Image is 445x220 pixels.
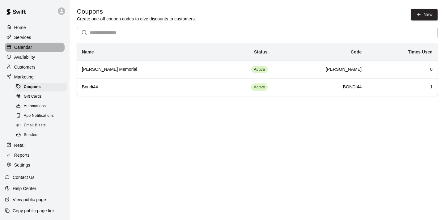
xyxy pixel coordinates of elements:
p: Create one-off coupon codes to give discounts to customers [77,16,195,22]
p: Services [14,34,31,40]
p: Copy public page link [13,208,55,214]
a: Marketing [5,72,65,82]
p: Home [14,24,26,31]
a: Coupons [15,82,70,92]
a: Automations [15,102,70,111]
b: Name [82,49,94,54]
a: Senders [15,130,70,140]
a: Settings [5,160,65,170]
p: Help Center [13,185,36,192]
a: Retail [5,141,65,150]
h6: [PERSON_NAME] [278,66,362,73]
span: Email Blasts [24,122,46,129]
a: Customers [5,62,65,72]
div: App Notifications [15,112,67,120]
p: Retail [14,142,26,148]
h6: Bondi44 [82,84,206,91]
a: Calendar [5,43,65,52]
p: View public page [13,197,46,203]
h6: 0 [371,66,433,73]
p: Customers [14,64,36,70]
b: Status [254,49,268,54]
div: Gift Cards [15,92,67,101]
button: New [411,9,438,20]
span: Coupons [24,84,41,90]
p: Settings [14,162,30,168]
p: Calendar [14,44,32,50]
h6: BONDI44 [278,84,362,91]
h6: [PERSON_NAME] Memorial [82,66,206,73]
b: Times Used [408,49,433,54]
span: Automations [24,103,46,109]
a: Gift Cards [15,92,70,101]
span: Senders [24,132,39,138]
div: Senders [15,131,67,139]
span: Active [251,67,267,73]
span: Active [251,84,267,90]
h6: 1 [371,84,433,91]
a: Availability [5,53,65,62]
table: simple table [77,43,438,96]
span: Gift Cards [24,94,42,100]
a: Email Blasts [15,121,70,130]
a: Home [5,23,65,32]
p: Reports [14,152,30,158]
a: App Notifications [15,111,70,121]
p: Availability [14,54,35,60]
a: Services [5,33,65,42]
b: Code [351,49,362,54]
p: Contact Us [13,174,35,180]
a: Reports [5,150,65,160]
div: Coupons [15,83,67,91]
div: Automations [15,102,67,111]
p: Marketing [14,74,34,80]
h5: Coupons [77,7,195,16]
span: App Notifications [24,113,54,119]
div: Email Blasts [15,121,67,130]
